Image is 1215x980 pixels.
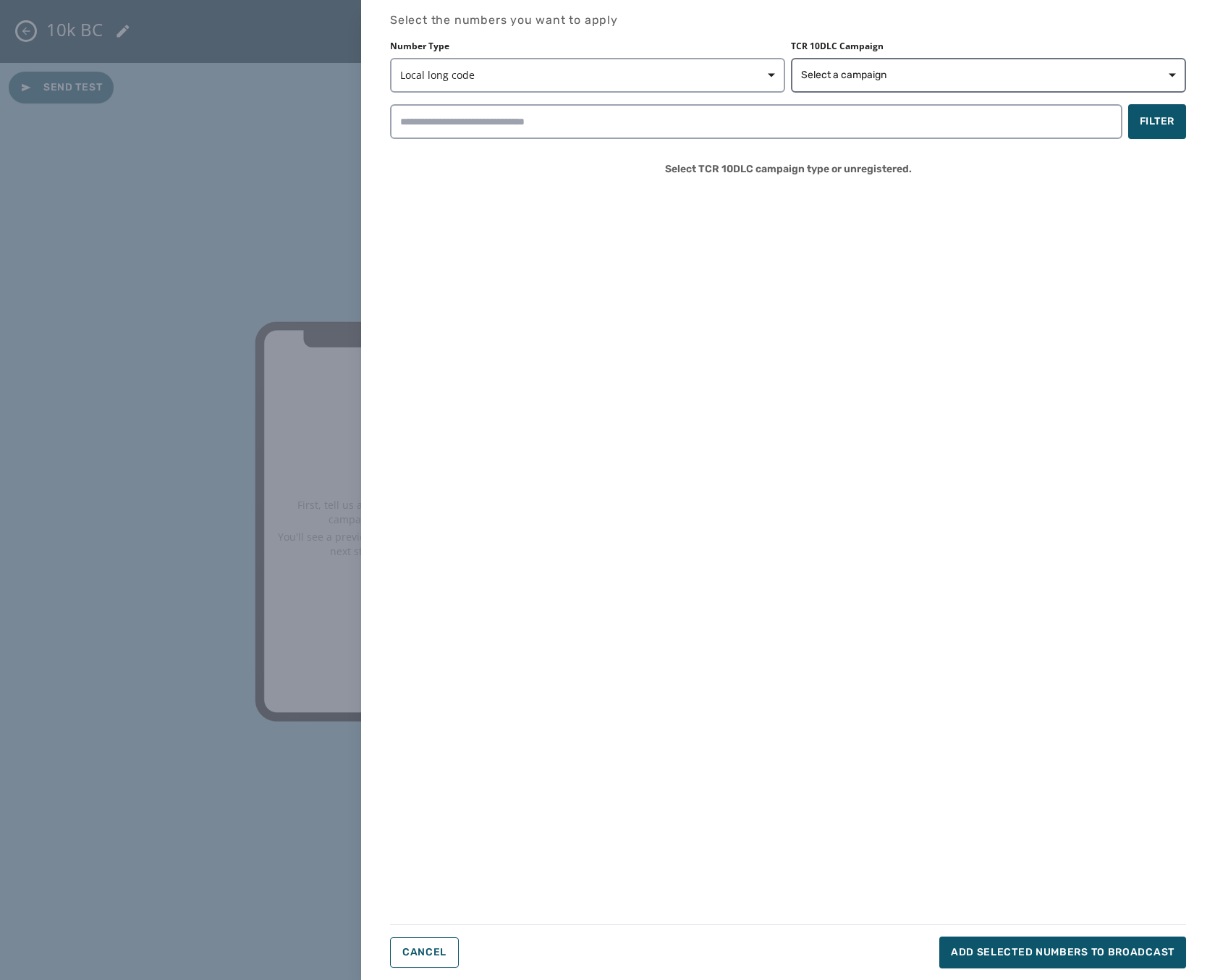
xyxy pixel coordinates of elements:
span: Select a campaign [801,68,886,83]
h4: Select the numbers you want to apply [390,12,1186,29]
label: TCR 10DLC Campaign [791,41,1186,52]
label: Number Type [390,41,785,52]
span: Cancel [402,947,446,958]
span: Filter [1140,114,1174,129]
span: Add selected numbers to broadcast [951,945,1174,960]
button: Select a campaign [791,58,1186,93]
button: Cancel [390,937,459,968]
button: Filter [1128,104,1186,139]
button: Local long code [390,58,785,93]
button: Add selected numbers to broadcast [939,937,1186,968]
span: Select TCR 10DLC campaign type or unregistered. [665,151,912,188]
span: Local long code [400,68,775,83]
